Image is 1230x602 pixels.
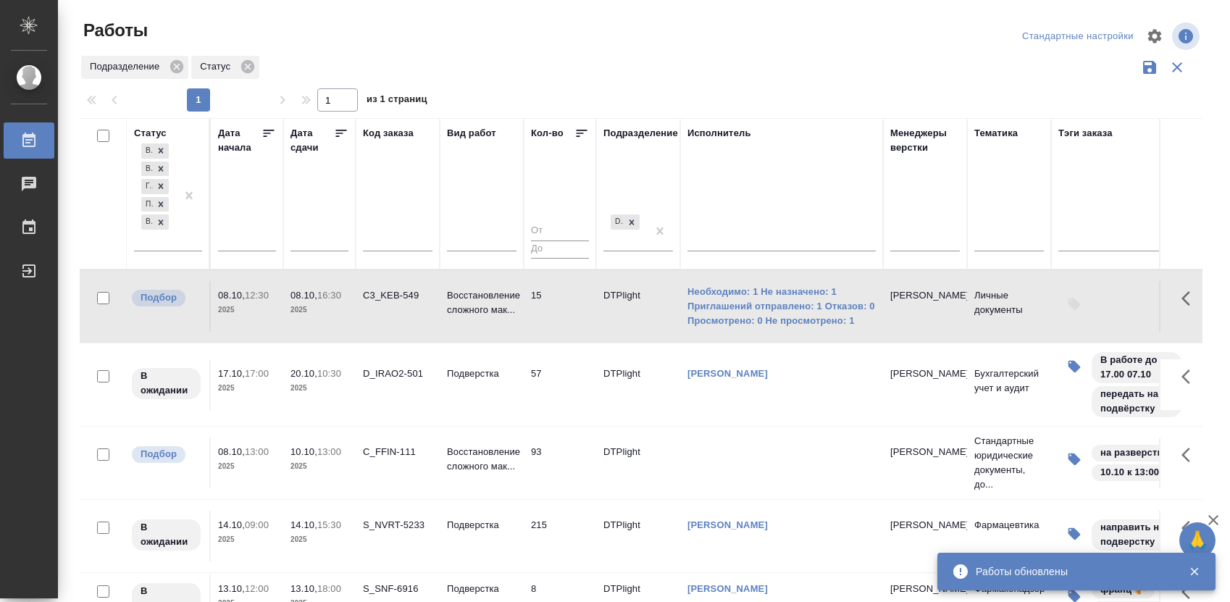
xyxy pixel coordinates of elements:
a: [PERSON_NAME] [687,583,768,594]
td: 57 [524,359,596,410]
td: DTPlight [596,511,680,561]
div: Вид работ [447,126,496,141]
p: 10:30 [317,368,341,379]
div: Подбор [141,197,153,212]
div: В работе, В ожидании, Готов к работе, Подбор, Выполнен [140,142,170,160]
div: Тематика [974,126,1018,141]
p: 10.10 к 13:00 [1100,465,1159,480]
p: 18:00 [317,583,341,594]
p: Подбор [141,447,177,461]
div: Исполнитель назначен, приступать к работе пока рано [130,367,202,401]
p: 13:00 [245,446,269,457]
p: Подверстка [447,367,516,381]
div: В работе, В ожидании, Готов к работе, Подбор, Выполнен [140,196,170,214]
p: Статус [200,59,235,74]
input: От [531,222,589,241]
p: В работе до 17.00 07.10 [1100,353,1173,382]
p: [PERSON_NAME] [890,367,960,381]
p: 12:30 [245,290,269,301]
div: В работе, В ожидании, Готов к работе, Подбор, Выполнен [140,213,170,231]
p: 17:00 [245,368,269,379]
button: Здесь прячутся важные кнопки [1173,438,1208,472]
div: S_NVRT-5233 [363,518,432,532]
div: В работе, В ожидании, Готов к работе, Подбор, Выполнен [140,177,170,196]
input: До [531,241,589,259]
div: Готов к работе [141,179,153,194]
button: Здесь прячутся важные кнопки [1173,359,1208,394]
div: на разверстке, 10.10 к 13:00, раздавать [1090,443,1218,482]
p: [PERSON_NAME] [890,445,960,459]
p: Подверстка [447,582,516,596]
button: Закрыть [1179,565,1209,578]
span: Посмотреть информацию [1172,22,1202,50]
div: Статус [134,126,167,141]
div: Исполнитель назначен, приступать к работе пока рано [130,518,202,552]
div: Можно подбирать исполнителей [130,445,202,464]
button: Сохранить фильтры [1136,54,1163,81]
p: 09:00 [245,519,269,530]
p: на разверстке [1100,446,1167,460]
div: Работы обновлены [976,564,1167,579]
div: C_FFIN-111 [363,445,432,459]
td: 15 [524,281,596,332]
button: Изменить тэги [1058,443,1090,475]
td: DTPlight [596,281,680,332]
p: 2025 [290,532,348,547]
button: Здесь прячутся важные кнопки [1173,511,1208,545]
div: Исполнитель [687,126,751,141]
p: Восстановление сложного мак... [447,445,516,474]
span: из 1 страниц [367,91,427,112]
p: 10.10, [290,446,317,457]
button: Сбросить фильтры [1163,54,1191,81]
p: 2025 [218,303,276,317]
div: В ожидании [141,162,153,177]
div: DTPlight [609,213,641,231]
p: 08.10, [218,446,245,457]
span: 🙏 [1185,525,1210,556]
p: 2025 [290,381,348,396]
p: Подверстка [447,518,516,532]
p: 15:30 [317,519,341,530]
div: направить на подверстку [1090,518,1183,552]
p: 2025 [218,459,276,474]
p: 16:30 [317,290,341,301]
div: Менеджеры верстки [890,126,960,155]
button: Добавить тэги [1058,288,1090,320]
div: Статус [191,56,259,79]
span: Работы [80,19,148,42]
p: Стандартные юридические документы, до... [974,434,1044,492]
p: 12:00 [245,583,269,594]
div: В работе, В ожидании, Готов к работе, Подбор, Выполнен [140,160,170,178]
button: Изменить тэги [1058,351,1090,382]
p: Подразделение [90,59,164,74]
p: [PERSON_NAME] [890,288,960,303]
p: 20.10, [290,368,317,379]
div: Подразделение [603,126,678,141]
p: Личные документы [974,288,1044,317]
td: DTPlight [596,438,680,488]
p: 13.10, [218,583,245,594]
p: Восстановление сложного мак... [447,288,516,317]
div: Дата сдачи [290,126,334,155]
p: 2025 [290,303,348,317]
p: 08.10, [218,290,245,301]
a: Необходимо: 1 Не назначено: 1 Приглашений отправлено: 1 Отказов: 0 Просмотрено: 0 Не просмотрено: 1 [687,285,876,328]
p: Фармацевтика [974,518,1044,532]
div: В работе [141,143,153,159]
p: передать на подвёрстку [1100,387,1173,416]
p: 13:00 [317,446,341,457]
p: Бухгалтерский учет и аудит [974,367,1044,396]
div: split button [1018,25,1137,48]
button: Здесь прячутся важные кнопки [1173,281,1208,316]
p: 08.10, [290,290,317,301]
div: Дата начала [218,126,262,155]
div: Код заказа [363,126,414,141]
a: [PERSON_NAME] [687,368,768,379]
div: Тэги заказа [1058,126,1113,141]
div: D_IRAO2-501 [363,367,432,381]
p: 2025 [218,381,276,396]
td: 215 [524,511,596,561]
p: 14.10, [290,519,317,530]
div: В работе до 17.00 07.10, передать на подвёрстку [1090,351,1218,419]
p: направить на подверстку [1100,520,1173,549]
